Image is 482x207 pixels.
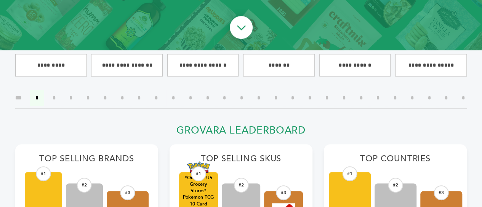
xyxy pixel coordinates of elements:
h2: Grovara Leaderboard [15,124,467,141]
div: #2 [77,178,92,193]
div: #1 [342,166,357,181]
img: ourBrandsHeroArrow.png [221,8,261,49]
h2: Top Selling Brands [25,154,149,168]
h2: Top Countries [333,154,457,168]
div: #1 [191,166,206,181]
div: #3 [276,185,291,200]
div: #3 [434,185,448,200]
div: #3 [120,185,135,200]
div: #2 [234,178,248,193]
h2: Top Selling SKUs [179,154,303,168]
img: *Only for US Grocery Stores* Pokemon TCG 10 Card Booster Pack – Newest Release (Case of 144 Packs... [187,161,210,173]
div: #2 [388,178,403,193]
div: #1 [36,166,51,181]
